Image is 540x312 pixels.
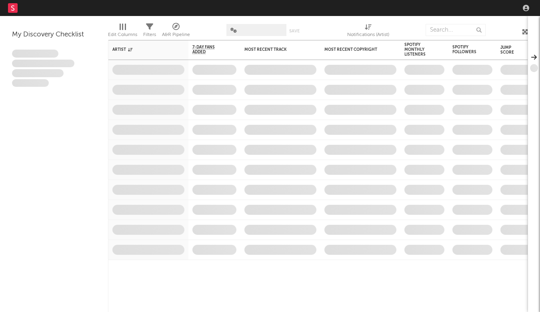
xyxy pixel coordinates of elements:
[112,47,172,52] div: Artist
[404,42,432,57] div: Spotify Monthly Listeners
[12,79,49,87] span: Aliquam viverra
[244,47,304,52] div: Most Recent Track
[192,45,224,54] span: 7-Day Fans Added
[143,30,156,40] div: Filters
[426,24,486,36] input: Search...
[452,45,480,54] div: Spotify Followers
[108,30,137,40] div: Edit Columns
[12,30,96,40] div: My Discovery Checklist
[289,29,300,33] button: Save
[12,69,64,77] span: Praesent ac interdum
[162,30,190,40] div: A&R Pipeline
[347,20,389,43] div: Notifications (Artist)
[162,20,190,43] div: A&R Pipeline
[500,45,520,55] div: Jump Score
[324,47,384,52] div: Most Recent Copyright
[143,20,156,43] div: Filters
[12,50,58,58] span: Lorem ipsum dolor
[108,20,137,43] div: Edit Columns
[347,30,389,40] div: Notifications (Artist)
[12,60,74,68] span: Integer aliquet in purus et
